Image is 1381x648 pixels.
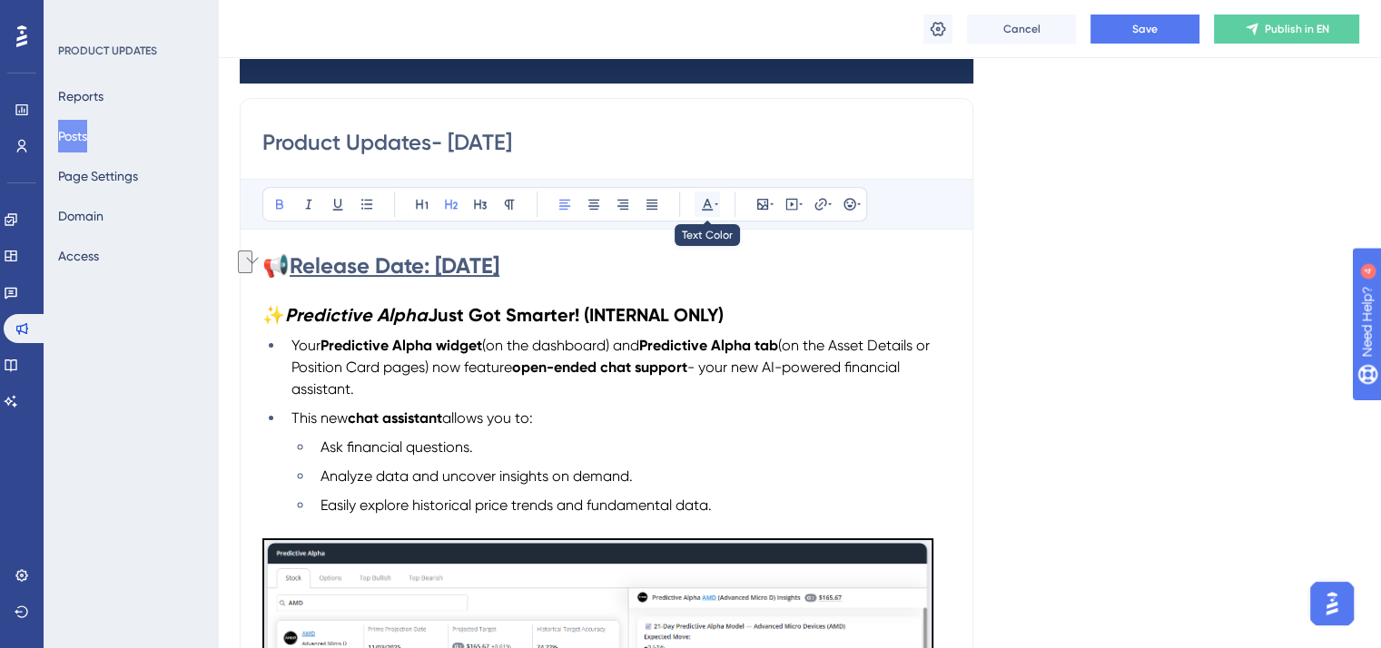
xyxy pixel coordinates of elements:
[291,337,321,354] span: Your
[58,120,87,152] button: Posts
[58,240,99,272] button: Access
[290,252,499,279] strong: Release Date: [DATE]
[1132,22,1158,36] span: Save
[1214,15,1359,44] button: Publish in EN
[348,409,442,427] strong: chat assistant
[1090,15,1199,44] button: Save
[58,160,138,192] button: Page Settings
[428,304,724,326] strong: Just Got Smarter! (INTERNAL ONLY)
[58,44,157,58] div: PRODUCT UPDATES
[285,304,428,326] strong: Predictive Alpha
[321,337,482,354] strong: Predictive Alpha widget
[967,15,1076,44] button: Cancel
[291,409,348,427] span: This new
[321,438,473,456] span: Ask financial questions.
[262,304,285,326] span: ✨
[58,80,104,113] button: Reports
[442,409,533,427] span: allows you to:
[58,200,104,232] button: Domain
[1265,22,1329,36] span: Publish in EN
[1003,22,1041,36] span: Cancel
[321,496,712,514] span: Easily explore historical price trends and fundamental data.
[43,5,113,26] span: Need Help?
[126,9,132,24] div: 4
[262,253,290,279] span: 📢
[482,337,639,354] span: (on the dashboard) and
[321,467,633,485] span: Analyze data and uncover insights on demand.
[1305,576,1359,631] iframe: UserGuiding AI Assistant Launcher
[639,337,778,354] strong: Predictive Alpha tab
[512,358,687,376] strong: open-ended chat support
[262,128,951,157] input: Post Title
